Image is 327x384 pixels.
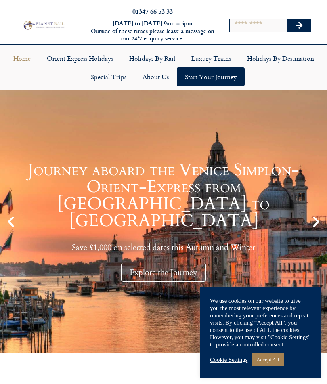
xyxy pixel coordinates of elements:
[132,6,173,16] a: 01347 66 53 33
[287,19,311,32] button: Search
[83,67,134,86] a: Special Trips
[134,67,177,86] a: About Us
[89,20,216,42] h6: [DATE] to [DATE] 9am – 5pm Outside of these times please leave a message on our 24/7 enquiry serv...
[183,49,239,67] a: Luxury Trains
[4,215,18,229] div: Previous slide
[177,67,245,86] a: Start your Journey
[22,20,65,31] img: Planet Rail Train Holidays Logo
[210,297,311,348] div: We use cookies on our website to give you the most relevant experience by remembering your prefer...
[210,356,247,363] a: Cookie Settings
[4,49,323,86] nav: Menu
[20,242,307,252] p: Save £1,000 on selected dates this Autumn and Winter
[39,49,121,67] a: Orient Express Holidays
[252,353,284,366] a: Accept All
[5,49,39,67] a: Home
[20,162,307,229] h1: Journey aboard the Venice Simplon-Orient-Express from [GEOGRAPHIC_DATA] to [GEOGRAPHIC_DATA]
[309,215,323,229] div: Next slide
[121,49,183,67] a: Holidays by Rail
[239,49,322,67] a: Holidays by Destination
[121,263,206,282] div: Explore the Journey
